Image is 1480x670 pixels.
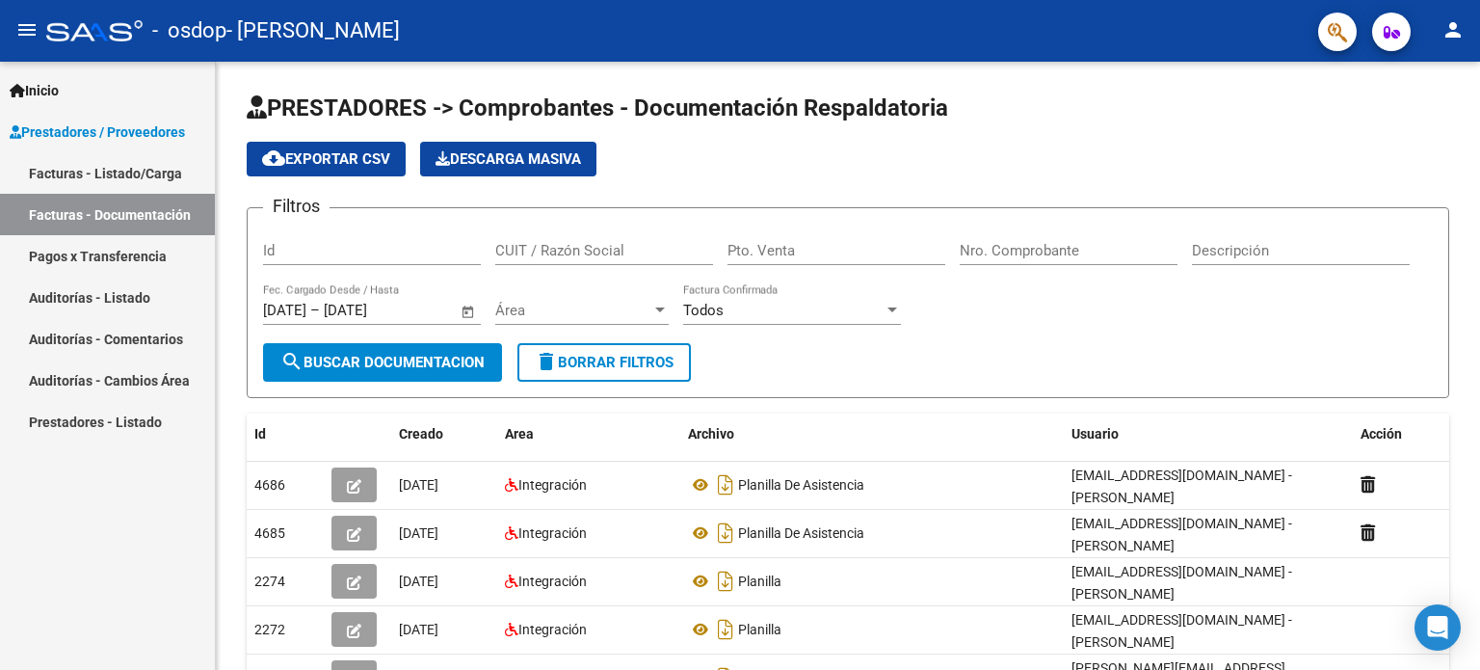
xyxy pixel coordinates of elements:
datatable-header-cell: Id [247,414,324,455]
input: Fecha inicio [263,302,306,319]
span: 2272 [254,622,285,637]
input: Fecha fin [324,302,417,319]
span: [EMAIL_ADDRESS][DOMAIN_NAME] - [PERSON_NAME] [1071,516,1292,553]
datatable-header-cell: Creado [391,414,497,455]
span: Archivo [688,426,734,442]
span: Area [505,426,534,442]
button: Open calendar [458,301,480,323]
span: Todos [683,302,724,319]
span: Descarga Masiva [436,150,581,168]
span: – [310,302,320,319]
span: [DATE] [399,622,438,637]
button: Borrar Filtros [517,343,691,382]
i: Descargar documento [713,518,738,549]
span: [EMAIL_ADDRESS][DOMAIN_NAME] - [PERSON_NAME] [1071,468,1292,505]
mat-icon: search [280,350,304,373]
app-download-masive: Descarga masiva de comprobantes (adjuntos) [420,142,596,176]
span: Área [495,302,651,319]
span: 4685 [254,525,285,541]
mat-icon: menu [15,18,39,41]
span: Planilla De Asistencia [738,477,864,493]
span: Planilla [738,622,781,637]
datatable-header-cell: Archivo [680,414,1064,455]
mat-icon: person [1441,18,1465,41]
span: 2274 [254,574,285,589]
span: Buscar Documentacion [280,354,485,371]
span: - [PERSON_NAME] [226,10,400,52]
div: Open Intercom Messenger [1414,604,1461,651]
mat-icon: cloud_download [262,147,285,170]
span: 4686 [254,477,285,493]
span: Integración [518,574,587,589]
span: [DATE] [399,477,438,493]
span: Borrar Filtros [535,354,674,371]
datatable-header-cell: Usuario [1064,414,1353,455]
button: Exportar CSV [247,142,406,176]
span: [DATE] [399,525,438,541]
button: Buscar Documentacion [263,343,502,382]
span: Integración [518,622,587,637]
span: [DATE] [399,574,438,589]
i: Descargar documento [713,566,738,597]
span: Integración [518,477,587,493]
i: Descargar documento [713,614,738,645]
span: Creado [399,426,443,442]
span: Planilla De Asistencia [738,525,864,541]
datatable-header-cell: Acción [1353,414,1449,455]
span: [EMAIL_ADDRESS][DOMAIN_NAME] - [PERSON_NAME] [1071,564,1292,602]
span: - osdop [152,10,226,52]
span: Planilla [738,574,781,589]
span: Acción [1361,426,1402,442]
datatable-header-cell: Area [497,414,680,455]
button: Descarga Masiva [420,142,596,176]
mat-icon: delete [535,350,558,373]
h3: Filtros [263,193,330,220]
span: Exportar CSV [262,150,390,168]
span: Usuario [1071,426,1119,442]
span: PRESTADORES -> Comprobantes - Documentación Respaldatoria [247,94,948,121]
span: Prestadores / Proveedores [10,121,185,143]
span: Id [254,426,266,442]
span: [EMAIL_ADDRESS][DOMAIN_NAME] - [PERSON_NAME] [1071,612,1292,650]
span: Integración [518,525,587,541]
i: Descargar documento [713,469,738,500]
span: Inicio [10,80,59,101]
